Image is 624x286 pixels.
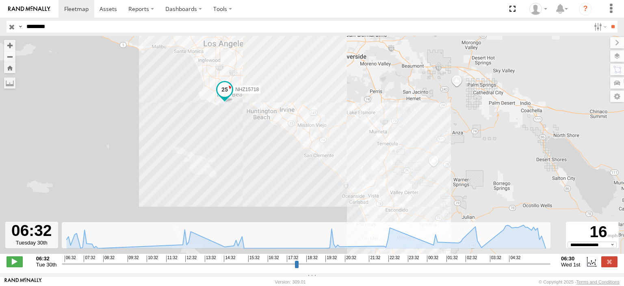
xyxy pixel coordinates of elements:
[369,255,380,262] span: 21:32
[4,62,15,73] button: Zoom Home
[345,255,356,262] span: 20:32
[509,255,520,262] span: 04:32
[325,255,337,262] span: 19:32
[526,3,550,15] div: Zulema McIntosch
[147,255,158,262] span: 10:32
[8,6,50,12] img: rand-logo.svg
[427,255,438,262] span: 00:32
[446,255,458,262] span: 01:32
[576,279,620,284] a: Terms and Conditions
[36,255,57,262] strong: 06:32
[185,255,197,262] span: 12:32
[84,255,95,262] span: 07:32
[567,223,617,242] div: 16
[306,255,318,262] span: 18:32
[268,255,279,262] span: 16:32
[4,77,15,89] label: Measure
[275,279,306,284] div: Version: 309.01
[610,91,624,102] label: Map Settings
[408,255,419,262] span: 23:32
[561,262,580,268] span: Wed 1st Oct 2025
[224,255,235,262] span: 14:32
[4,40,15,51] button: Zoom in
[539,279,620,284] div: © Copyright 2025 -
[235,86,259,92] span: NHZ15718
[36,262,57,268] span: Tue 30th Sep 2025
[166,255,178,262] span: 11:32
[287,255,298,262] span: 17:32
[591,21,608,33] label: Search Filter Options
[601,256,617,267] label: Close
[103,255,115,262] span: 08:32
[4,51,15,62] button: Zoom out
[388,255,400,262] span: 22:32
[248,255,260,262] span: 15:32
[561,255,580,262] strong: 06:30
[128,255,139,262] span: 09:32
[6,256,23,267] label: Play/Stop
[65,255,76,262] span: 06:32
[466,255,477,262] span: 02:32
[4,278,42,286] a: Visit our Website
[17,21,24,33] label: Search Query
[205,255,216,262] span: 13:32
[579,2,592,15] i: ?
[490,255,501,262] span: 03:32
